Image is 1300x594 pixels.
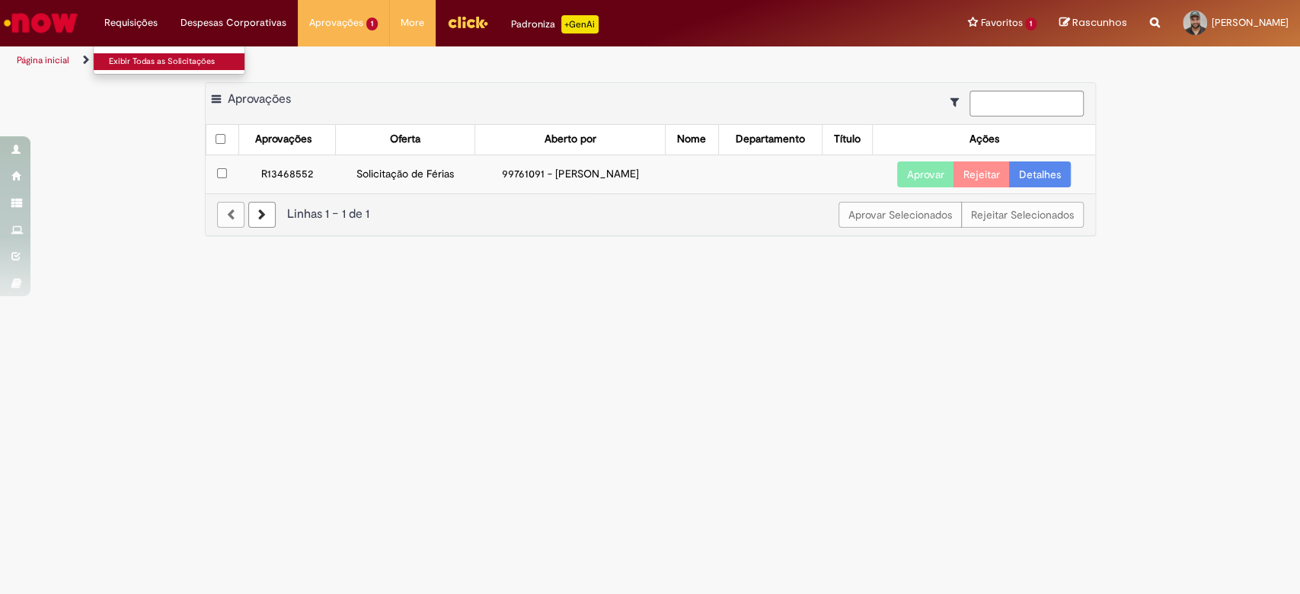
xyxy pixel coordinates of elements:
button: Aprovar [897,161,954,187]
img: ServiceNow [2,8,80,38]
th: Aprovações [238,125,335,155]
img: click_logo_yellow_360x200.png [447,11,488,34]
div: Aprovações [255,132,311,147]
i: Mostrar filtros para: Suas Solicitações [950,97,966,107]
span: [PERSON_NAME] [1212,16,1289,29]
div: Aberto por [545,132,596,147]
span: More [401,15,424,30]
a: Rascunhos [1059,16,1127,30]
span: Aprovações [309,15,363,30]
td: Solicitação de Férias [336,155,475,193]
span: Despesas Corporativas [180,15,286,30]
a: Página inicial [17,54,69,66]
td: 99761091 - [PERSON_NAME] [475,155,665,193]
span: 1 [1025,18,1036,30]
div: Nome [677,132,706,147]
span: Aprovações [228,91,291,107]
a: Detalhes [1009,161,1071,187]
div: Departamento [736,132,804,147]
a: Exibir Todas as Solicitações [94,53,261,70]
ul: Requisições [93,46,245,75]
ul: Trilhas de página [11,46,855,75]
button: Rejeitar [953,161,1010,187]
div: Linhas 1 − 1 de 1 [217,206,1084,223]
p: +GenAi [561,15,599,34]
span: Requisições [104,15,158,30]
div: Oferta [390,132,420,147]
span: Favoritos [980,15,1022,30]
div: Padroniza [511,15,599,34]
span: 1 [366,18,378,30]
td: R13468552 [238,155,335,193]
div: Ações [969,132,998,147]
div: Título [834,132,861,147]
span: Rascunhos [1072,15,1127,30]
